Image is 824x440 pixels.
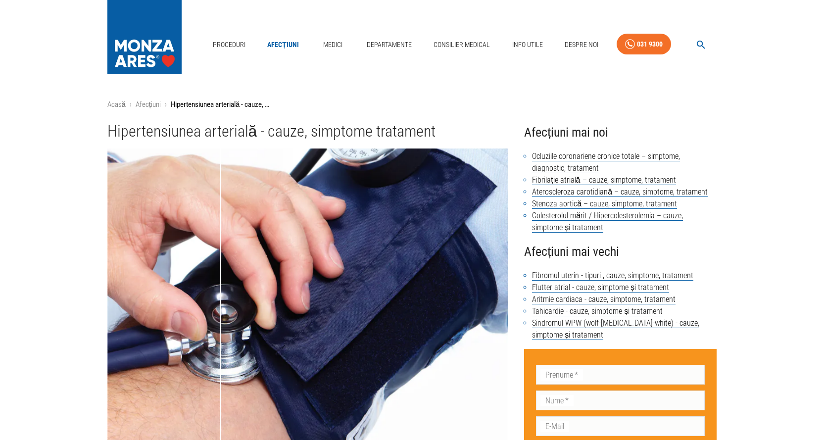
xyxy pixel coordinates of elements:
a: Fibromul uterin - tipuri , cauze, simptome, tratament [532,271,693,281]
a: Aritmie cardiaca - cauze, simptome, tratament [532,294,676,304]
li: › [165,99,167,110]
a: Afecțiuni [136,100,161,109]
a: Proceduri [209,35,249,55]
a: Flutter atrial - cauze, simptome și tratament [532,283,669,293]
a: Consilier Medical [430,35,494,55]
nav: breadcrumb [107,99,717,110]
h4: Afecțiuni mai vechi [524,242,717,262]
a: Medici [317,35,348,55]
a: Stenoza aortică – cauze, simptome, tratament [532,199,677,209]
a: Ateroscleroza carotidiană – cauze, simptome, tratament [532,187,708,197]
a: Fibrilație atrială – cauze, simptome, tratament [532,175,676,185]
a: Afecțiuni [263,35,303,55]
a: Sindromul WPW (wolf-[MEDICAL_DATA]-white) - cauze, simptome și tratament [532,318,699,340]
li: › [130,99,132,110]
a: Info Utile [508,35,547,55]
div: 031 9300 [637,38,663,50]
a: Colesterolul mărit / Hipercolesterolemia – cauze, simptome și tratament [532,211,683,233]
p: Hipertensiunea arterială - cauze, simptome tratament [171,99,270,110]
a: Acasă [107,100,126,109]
a: Despre Noi [561,35,602,55]
a: Ocluziile coronariene cronice totale – simptome, diagnostic, tratament [532,151,680,173]
a: 031 9300 [617,34,671,55]
a: Tahicardie - cauze, simptome și tratament [532,306,663,316]
h1: Hipertensiunea arterială - cauze, simptome tratament [107,122,509,141]
a: Departamente [363,35,416,55]
h4: Afecțiuni mai noi [524,122,717,143]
